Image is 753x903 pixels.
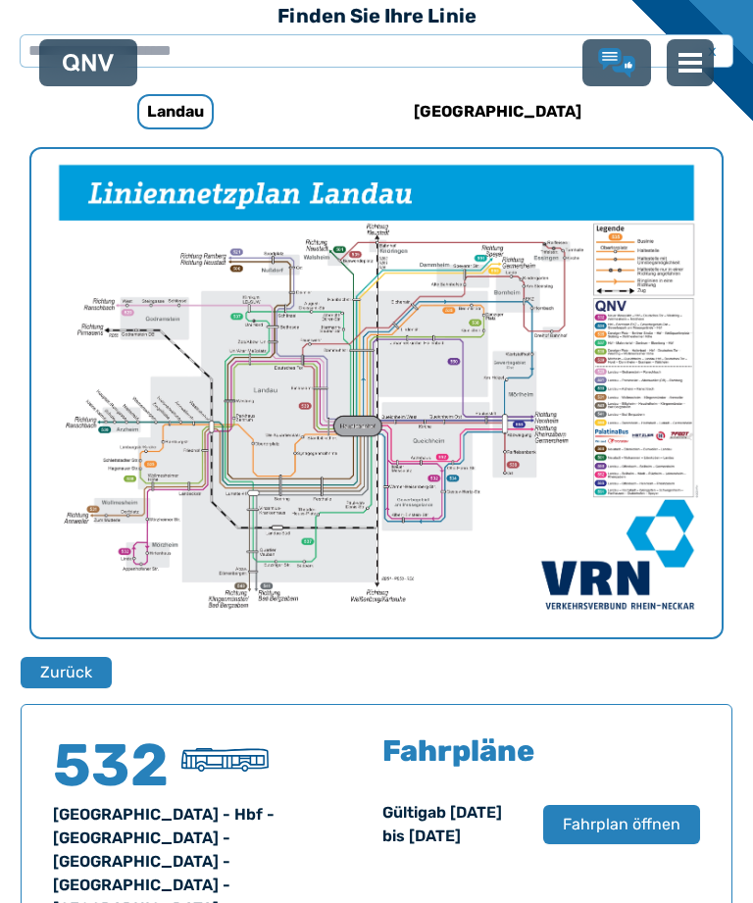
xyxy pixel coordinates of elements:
[31,149,722,637] div: My Favorite Images
[63,54,114,72] img: QNV Logo
[31,149,722,637] img: Netzpläne Landau Seite 1 von 1
[21,657,99,688] a: Zurück
[63,47,114,78] a: QNV Logo
[367,88,627,135] a: [GEOGRAPHIC_DATA]
[543,805,700,844] button: Fahrplan öffnen
[181,748,269,772] img: Stadtbus
[406,96,589,127] h6: [GEOGRAPHIC_DATA]
[31,149,722,637] li: 1 von 1
[21,657,112,688] button: Zurück
[137,94,214,129] h6: Landau
[678,51,702,75] img: menu
[53,736,171,795] h4: 532
[598,48,635,77] a: Lob & Kritik
[563,813,680,836] span: Fahrplan öffnen
[382,801,524,848] div: Gültig ab [DATE] bis [DATE]
[382,736,534,766] h5: Fahrpläne
[45,88,306,135] a: Landau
